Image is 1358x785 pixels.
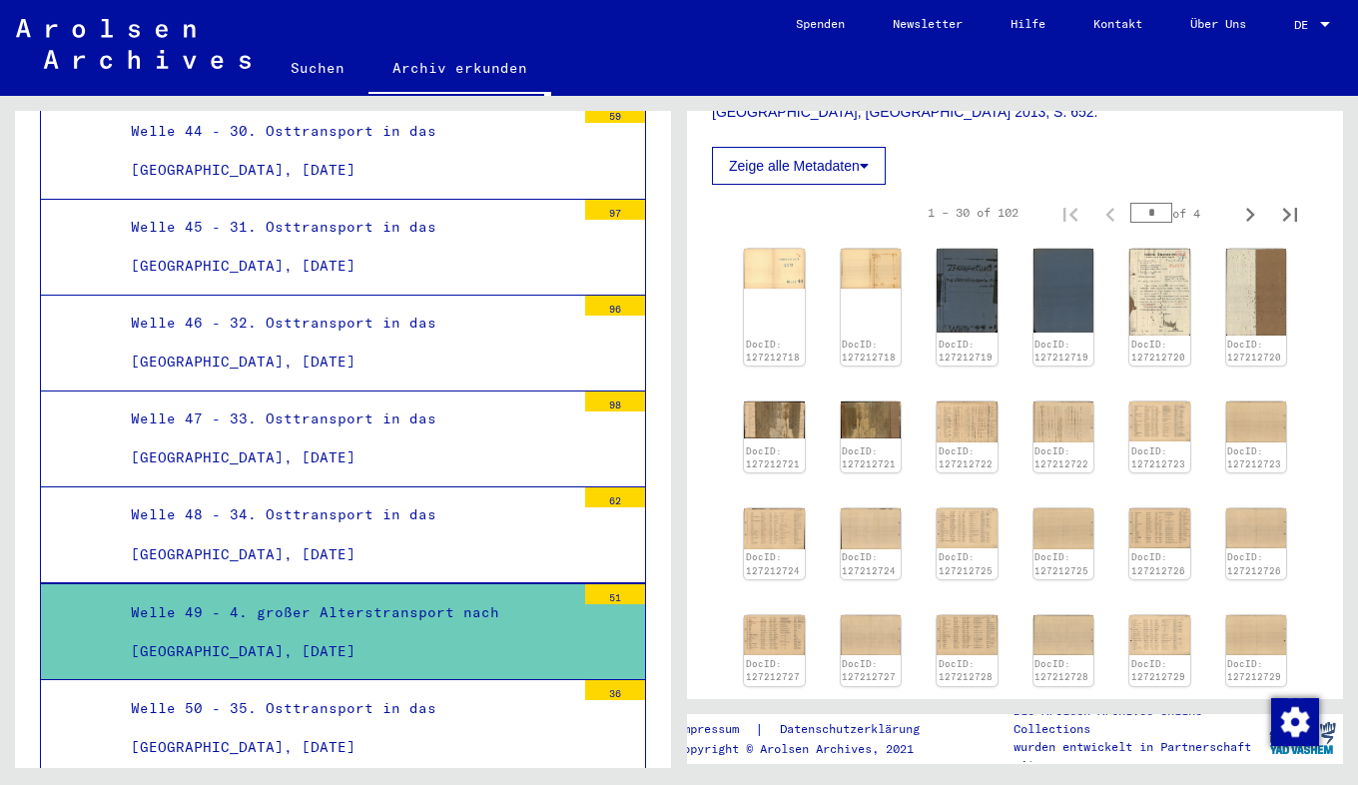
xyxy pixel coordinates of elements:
[116,208,575,286] div: Welle 45 - 31. Osttransport in das [GEOGRAPHIC_DATA], [DATE]
[116,689,575,767] div: Welle 50 - 35. Osttransport in das [GEOGRAPHIC_DATA], [DATE]
[841,401,902,438] img: 002.jpg
[746,551,800,576] a: DocID: 127212724
[744,508,805,548] img: 001.jpg
[16,19,251,69] img: Arolsen_neg.svg
[841,615,902,655] img: 002.jpg
[939,551,993,576] a: DocID: 127212725
[585,584,645,604] div: 51
[1034,658,1088,683] a: DocID: 127212728
[585,392,645,411] div: 98
[676,719,755,740] a: Impressum
[1131,551,1185,576] a: DocID: 127212726
[1226,401,1287,441] img: 002.jpg
[712,147,886,185] button: Zeige alle Metadaten
[585,487,645,507] div: 62
[1271,698,1319,746] img: Zustimmung ändern
[1014,738,1261,774] p: wurden entwickelt in Partnerschaft mit
[939,658,993,683] a: DocID: 127212728
[939,339,993,364] a: DocID: 127212719
[746,658,800,683] a: DocID: 127212727
[116,593,575,671] div: Welle 49 - 4. großer Alterstransport nach [GEOGRAPHIC_DATA], [DATE]
[1227,658,1281,683] a: DocID: 127212729
[1131,658,1185,683] a: DocID: 127212729
[1227,551,1281,576] a: DocID: 127212726
[1033,401,1094,442] img: 002.jpg
[1227,339,1281,364] a: DocID: 127212720
[1033,615,1094,655] img: 002.jpg
[937,401,998,441] img: 001.jpg
[1265,713,1340,763] img: yv_logo.png
[1050,193,1090,233] button: First page
[1014,702,1261,738] p: Die Arolsen Archives Online-Collections
[585,200,645,220] div: 97
[116,304,575,382] div: Welle 46 - 32. Osttransport in das [GEOGRAPHIC_DATA], [DATE]
[676,740,944,758] p: Copyright © Arolsen Archives, 2021
[937,615,998,655] img: 001.jpg
[585,103,645,123] div: 59
[1129,615,1190,655] img: 001.jpg
[1131,445,1185,470] a: DocID: 127212723
[1034,339,1088,364] a: DocID: 127212719
[746,445,800,470] a: DocID: 127212721
[939,445,993,470] a: DocID: 127212722
[744,615,805,655] img: 001.jpg
[841,508,902,548] img: 002.jpg
[1090,193,1130,233] button: Previous page
[368,44,551,96] a: Archiv erkunden
[116,399,575,477] div: Welle 47 - 33. Osttransport in das [GEOGRAPHIC_DATA], [DATE]
[116,495,575,573] div: Welle 48 - 34. Osttransport in das [GEOGRAPHIC_DATA], [DATE]
[1226,508,1287,548] img: 002.jpg
[746,339,800,364] a: DocID: 127212718
[585,296,645,316] div: 96
[842,445,896,470] a: DocID: 127212721
[1230,193,1270,233] button: Next page
[1226,615,1287,655] img: 002.jpg
[764,719,944,740] a: Datenschutzerklärung
[267,44,368,92] a: Suchen
[1227,445,1281,470] a: DocID: 127212723
[744,401,805,438] img: 001.jpg
[1129,401,1190,441] img: 001.jpg
[937,508,998,548] img: 001.jpg
[1033,508,1094,548] img: 002.jpg
[841,249,902,289] img: 002.jpg
[744,249,805,288] img: 001.jpg
[937,249,998,333] img: 001.jpg
[1294,18,1316,32] span: DE
[842,658,896,683] a: DocID: 127212727
[676,719,944,740] div: |
[1034,445,1088,470] a: DocID: 127212722
[1270,193,1310,233] button: Last page
[585,680,645,700] div: 36
[1131,339,1185,364] a: DocID: 127212720
[1034,551,1088,576] a: DocID: 127212725
[842,339,896,364] a: DocID: 127212718
[1129,249,1190,336] img: 001.jpg
[1130,204,1230,223] div: of 4
[842,551,896,576] a: DocID: 127212724
[928,204,1018,222] div: 1 – 30 of 102
[1033,249,1094,333] img: 002.jpg
[116,112,575,190] div: Welle 44 - 30. Osttransport in das [GEOGRAPHIC_DATA], [DATE]
[1226,249,1287,336] img: 002.jpg
[1129,508,1190,548] img: 001.jpg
